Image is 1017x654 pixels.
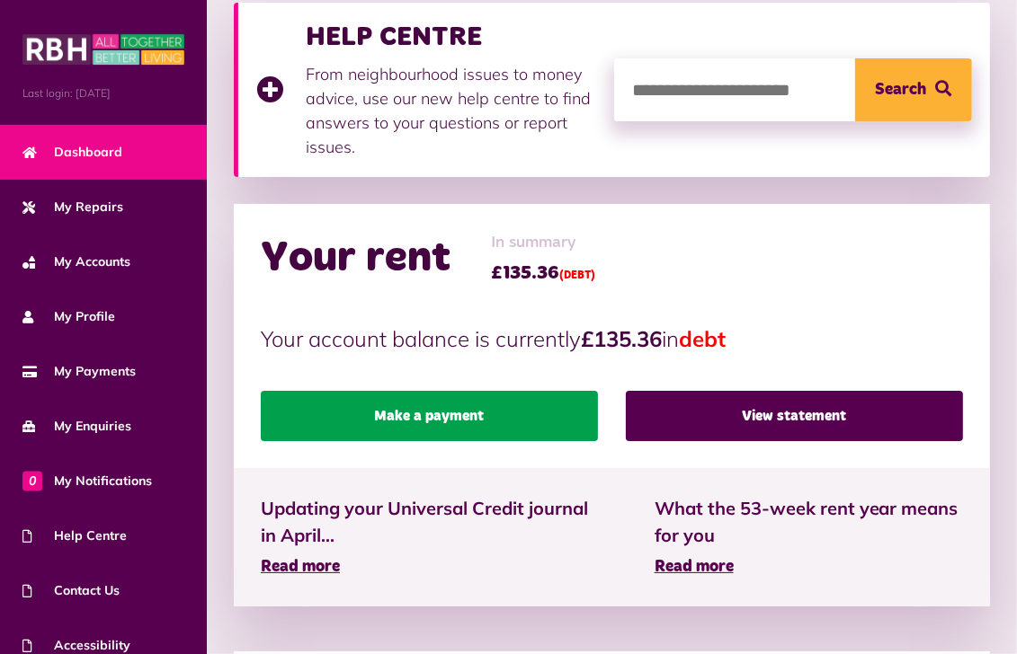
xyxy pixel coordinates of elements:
[655,559,734,575] span: Read more
[22,31,184,67] img: MyRBH
[22,85,184,102] span: Last login: [DATE]
[491,260,595,287] span: £135.36
[581,325,662,352] strong: £135.36
[261,323,963,355] p: Your account balance is currently in
[261,495,601,579] a: Updating your Universal Credit journal in April... Read more
[679,325,726,352] span: debt
[306,62,596,159] p: From neighbourhood issues to money advice, use our new help centre to find answers to your questi...
[261,559,340,575] span: Read more
[655,495,963,549] span: What the 53-week rent year means for you
[491,231,595,255] span: In summary
[22,417,131,436] span: My Enquiries
[22,307,115,326] span: My Profile
[261,391,598,441] a: Make a payment
[261,233,451,285] h2: Your rent
[876,58,927,121] span: Search
[655,495,963,579] a: What the 53-week rent year means for you Read more
[22,471,42,490] span: 0
[22,362,136,381] span: My Payments
[22,252,130,271] span: My Accounts
[261,495,601,549] span: Updating your Universal Credit journal in April...
[306,21,596,53] h3: HELP CENTRE
[22,581,120,600] span: Contact Us
[855,58,972,121] button: Search
[22,198,123,217] span: My Repairs
[22,526,127,545] span: Help Centre
[22,472,152,490] span: My Notifications
[22,143,122,162] span: Dashboard
[626,391,963,441] a: View statement
[559,270,595,281] span: (DEBT)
